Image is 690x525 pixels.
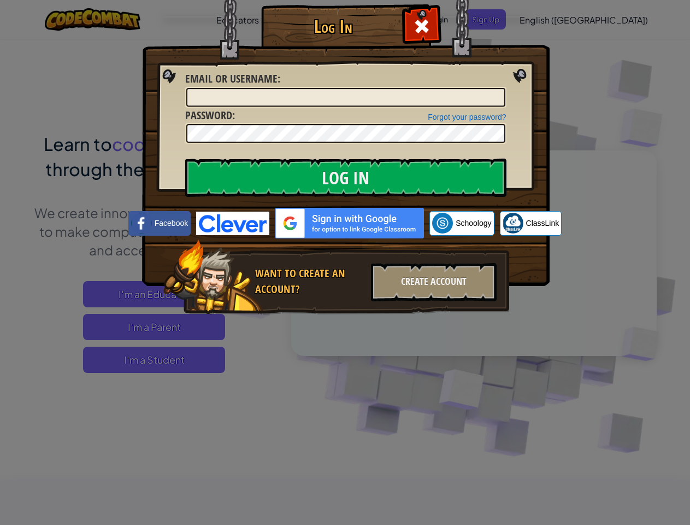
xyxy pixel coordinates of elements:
[155,218,188,229] span: Facebook
[264,17,403,36] h1: Log In
[196,212,269,235] img: clever-logo-blue.png
[503,213,523,234] img: classlink-logo-small.png
[456,218,491,229] span: Schoology
[432,213,453,234] img: schoology.png
[185,71,280,87] label: :
[185,108,235,124] label: :
[526,218,559,229] span: ClassLink
[131,213,152,234] img: facebook_small.png
[185,108,232,122] span: Password
[275,208,424,238] img: gplus_sso_button2.svg
[371,263,497,301] div: Create Account
[185,71,278,86] span: Email or Username
[185,159,506,197] input: Log In
[255,266,364,297] div: Want to create an account?
[428,113,506,121] a: Forgot your password?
